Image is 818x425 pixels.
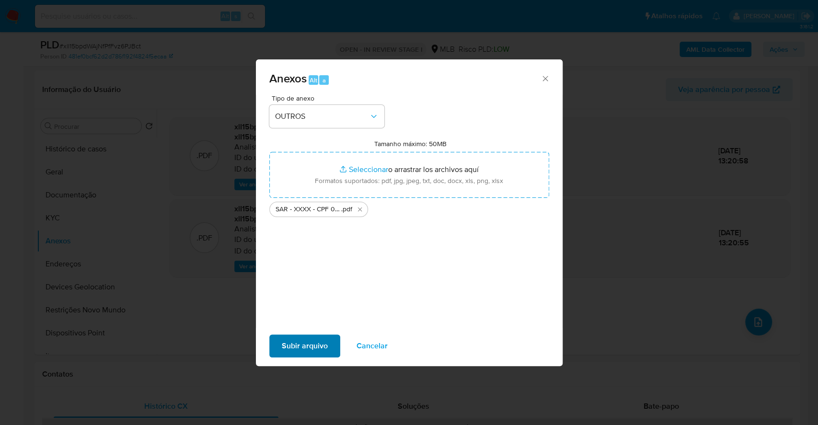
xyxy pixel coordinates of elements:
[269,70,307,87] span: Anexos
[269,198,549,217] ul: Archivos seleccionados
[357,335,388,356] span: Cancelar
[354,204,366,215] button: Eliminar SAR - XXXX - CPF 08892838938 - MARIA GABRIELA ANTUNES GUILHERME - Documentos Google.pdf
[374,139,447,148] label: Tamanho máximo: 50MB
[272,95,387,102] span: Tipo de anexo
[269,105,384,128] button: OUTROS
[310,76,317,85] span: Alt
[323,76,326,85] span: a
[276,205,341,214] span: SAR - XXXX - CPF 08892838938 - [PERSON_NAME] - Documentos Google
[269,334,340,357] button: Subir arquivo
[282,335,328,356] span: Subir arquivo
[341,205,352,214] span: .pdf
[344,334,400,357] button: Cancelar
[275,112,369,121] span: OUTROS
[541,74,549,82] button: Cerrar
